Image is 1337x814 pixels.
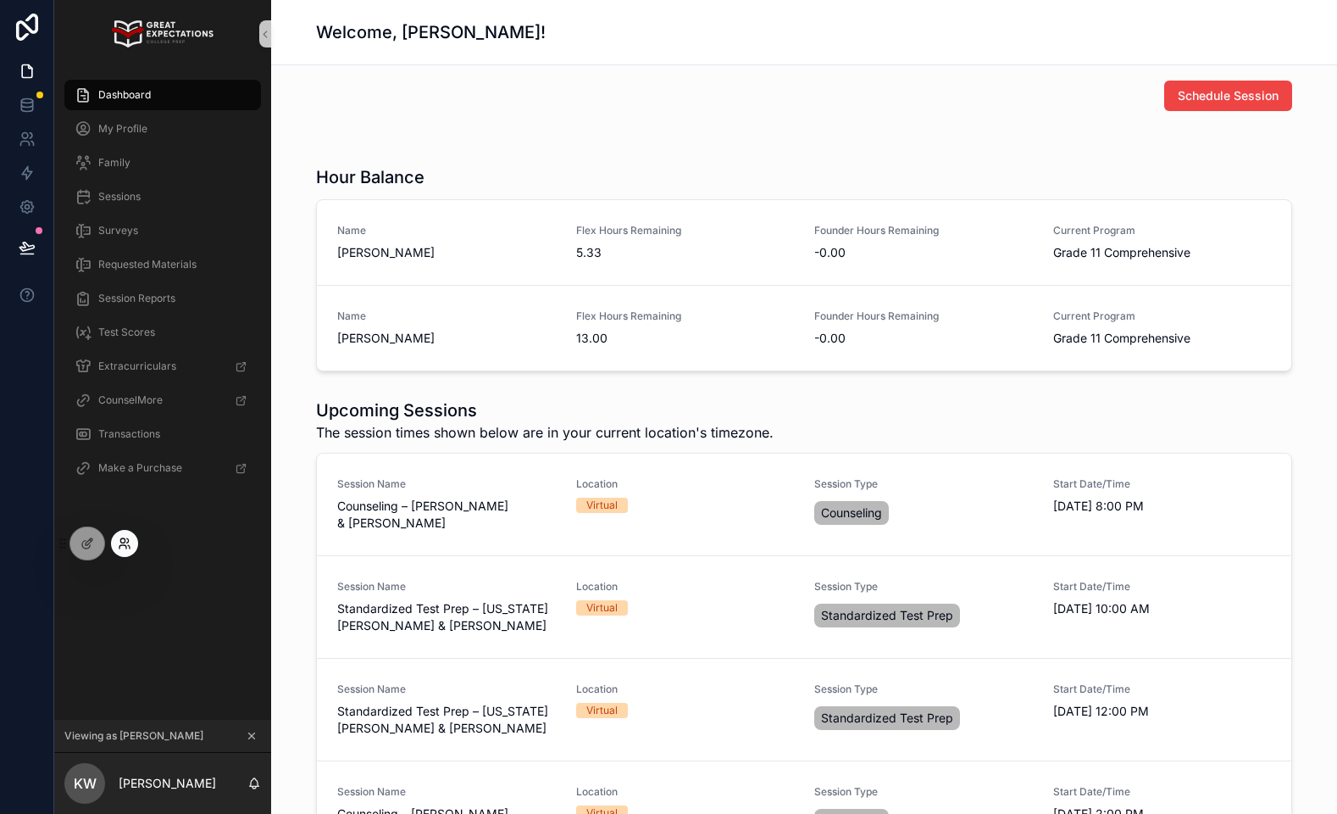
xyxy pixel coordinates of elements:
[64,419,261,449] a: Transactions
[64,215,261,246] a: Surveys
[1053,785,1272,799] span: Start Date/Time
[337,224,556,237] span: Name
[64,385,261,415] a: CounselMore
[1053,580,1272,594] span: Start Date/Time
[576,330,795,347] span: 13.00
[337,785,556,799] span: Session Name
[337,309,556,323] span: Name
[814,244,1033,261] span: -0.00
[98,461,182,475] span: Make a Purchase
[337,477,556,491] span: Session Name
[576,309,795,323] span: Flex Hours Remaining
[576,244,795,261] span: 5.33
[814,224,1033,237] span: Founder Hours Remaining
[1053,703,1272,720] span: [DATE] 12:00 PM
[586,600,618,616] div: Virtual
[98,326,155,339] span: Test Scores
[821,710,953,727] span: Standardized Test Prep
[814,683,1033,696] span: Session Type
[814,477,1033,491] span: Session Type
[316,165,424,189] h1: Hour Balance
[576,477,795,491] span: Location
[1053,600,1272,617] span: [DATE] 10:00 AM
[64,283,261,314] a: Session Reports
[1053,498,1272,515] span: [DATE] 8:00 PM
[586,703,618,718] div: Virtual
[64,80,261,110] a: Dashboard
[337,580,556,594] span: Session Name
[316,20,546,44] h1: Welcome, [PERSON_NAME]!
[64,114,261,144] a: My Profile
[74,773,97,794] span: KW
[1053,244,1272,261] span: Grade 11 Comprehensive
[1053,683,1272,696] span: Start Date/Time
[1053,309,1272,323] span: Current Program
[337,330,556,347] span: [PERSON_NAME]
[98,360,176,373] span: Extracurriculars
[64,181,261,212] a: Sessions
[1053,224,1272,237] span: Current Program
[576,224,795,237] span: Flex Hours Remaining
[98,224,138,237] span: Surveys
[112,20,213,47] img: App logo
[64,453,261,483] a: Make a Purchase
[98,122,147,136] span: My Profile
[1053,477,1272,491] span: Start Date/Time
[64,148,261,178] a: Family
[64,249,261,280] a: Requested Materials
[119,775,216,792] p: [PERSON_NAME]
[98,258,197,271] span: Requested Materials
[316,422,774,443] span: The session times shown below are in your current location's timezone.
[576,683,795,696] span: Location
[64,317,261,348] a: Test Scores
[576,580,795,594] span: Location
[98,88,151,102] span: Dashboard
[814,330,1033,347] span: -0.00
[576,785,795,799] span: Location
[337,244,556,261] span: [PERSON_NAME]
[821,505,882,521] span: Counseling
[337,600,556,634] span: Standardized Test Prep – [US_STATE][PERSON_NAME] & [PERSON_NAME]
[98,190,141,203] span: Sessions
[98,156,130,170] span: Family
[98,393,163,407] span: CounselMore
[337,703,556,737] span: Standardized Test Prep – [US_STATE][PERSON_NAME] & [PERSON_NAME]
[98,292,175,305] span: Session Reports
[586,498,618,513] div: Virtual
[337,683,556,696] span: Session Name
[1178,87,1279,104] span: Schedule Session
[1164,81,1292,111] button: Schedule Session
[814,309,1033,323] span: Founder Hours Remaining
[1053,330,1272,347] span: Grade 11 Comprehensive
[337,498,556,532] span: Counseling – [PERSON_NAME] & [PERSON_NAME]
[64,729,203,743] span: Viewing as [PERSON_NAME]
[814,785,1033,799] span: Session Type
[821,607,953,624] span: Standardized Test Prep
[316,399,774,422] h1: Upcoming Sessions
[64,351,261,382] a: Extracurriculars
[98,427,160,441] span: Transactions
[814,580,1033,594] span: Session Type
[54,68,271,505] div: scrollable content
